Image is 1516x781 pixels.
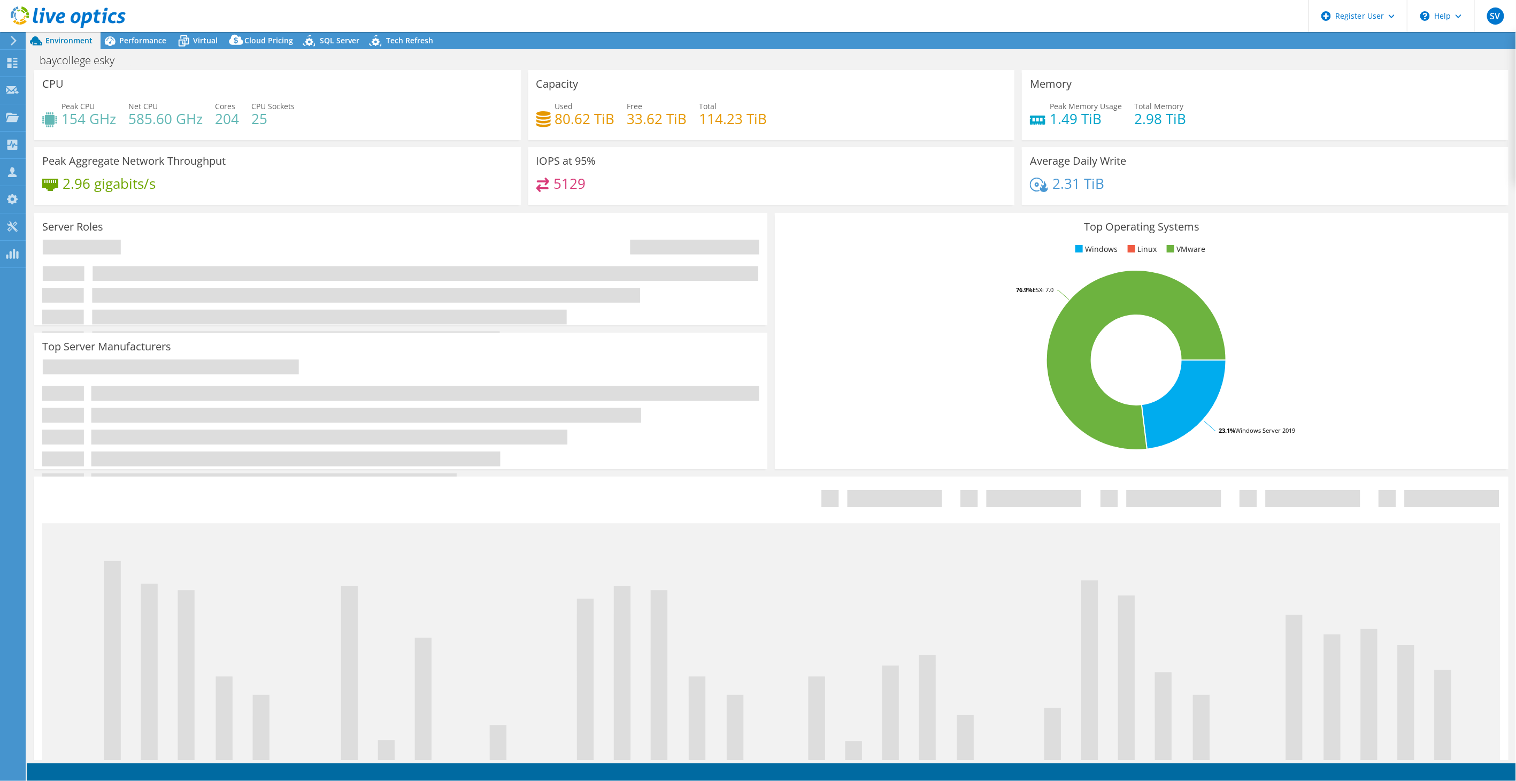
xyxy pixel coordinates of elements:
span: Peak Memory Usage [1050,101,1122,111]
span: CPU Sockets [251,101,295,111]
h3: Peak Aggregate Network Throughput [42,155,226,167]
span: Performance [119,35,166,45]
li: Windows [1073,243,1118,255]
h3: CPU [42,78,64,90]
li: Linux [1125,243,1157,255]
h3: Server Roles [42,221,103,233]
h4: 33.62 TiB [627,113,687,125]
span: Net CPU [128,101,158,111]
span: Environment [45,35,93,45]
tspan: 23.1% [1219,426,1235,434]
tspan: ESXi 7.0 [1033,286,1053,294]
h3: Memory [1030,78,1072,90]
svg: \n [1420,11,1430,21]
span: Cloud Pricing [244,35,293,45]
span: Peak CPU [61,101,95,111]
span: Virtual [193,35,218,45]
span: Free [627,101,643,111]
span: SV [1487,7,1504,25]
span: Total Memory [1134,101,1183,111]
h4: 5129 [553,178,586,189]
h3: Average Daily Write [1030,155,1126,167]
h4: 2.31 TiB [1052,178,1104,189]
h3: Top Server Manufacturers [42,341,171,353]
h4: 1.49 TiB [1050,113,1122,125]
h4: 25 [251,113,295,125]
h3: IOPS at 95% [536,155,596,167]
span: Tech Refresh [386,35,433,45]
span: Cores [215,101,235,111]
h3: Capacity [536,78,579,90]
span: Total [699,101,717,111]
h4: 2.96 gigabits/s [63,178,156,189]
h4: 80.62 TiB [555,113,615,125]
h4: 585.60 GHz [128,113,203,125]
h1: baycollege esky [35,55,131,66]
span: Used [555,101,573,111]
span: SQL Server [320,35,359,45]
h4: 2.98 TiB [1134,113,1186,125]
h4: 114.23 TiB [699,113,767,125]
h3: Top Operating Systems [783,221,1500,233]
tspan: 76.9% [1016,286,1033,294]
h4: 204 [215,113,239,125]
li: VMware [1164,243,1206,255]
tspan: Windows Server 2019 [1235,426,1295,434]
h4: 154 GHz [61,113,116,125]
